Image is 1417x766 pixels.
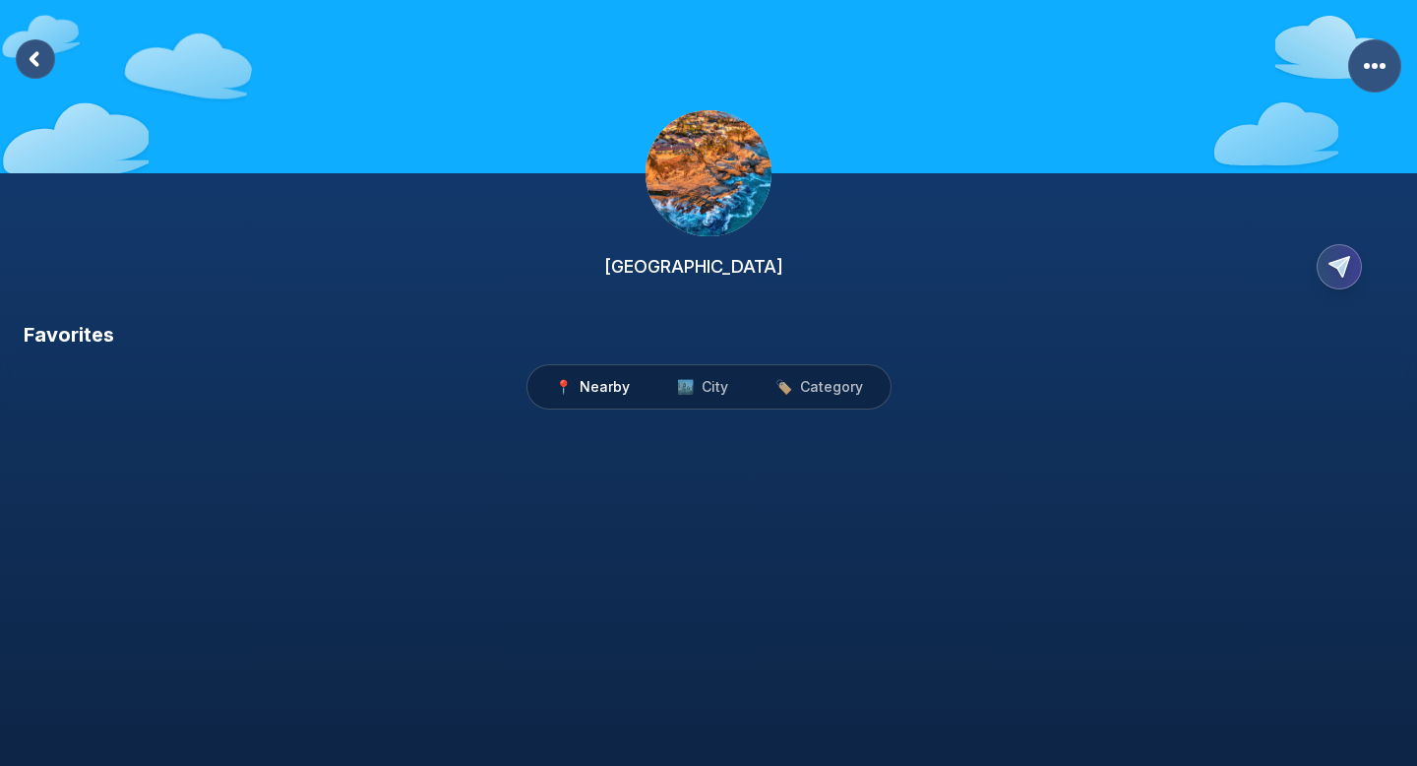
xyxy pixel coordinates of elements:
[555,377,572,397] span: 📍
[580,377,630,397] span: Nearby
[646,110,771,236] img: Profile Image
[702,377,728,397] span: City
[1309,236,1393,297] button: Copy Profile Link
[775,377,792,397] span: 🏷️
[24,321,114,349] h3: Favorites
[1348,39,1401,93] button: More Options
[531,369,653,405] button: 📍Nearby
[800,377,863,397] span: Category
[604,253,783,281] h2: [GEOGRAPHIC_DATA]
[677,377,694,397] span: 🏙️
[653,369,752,405] button: 🏙️City
[752,369,887,405] button: 🏷️Category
